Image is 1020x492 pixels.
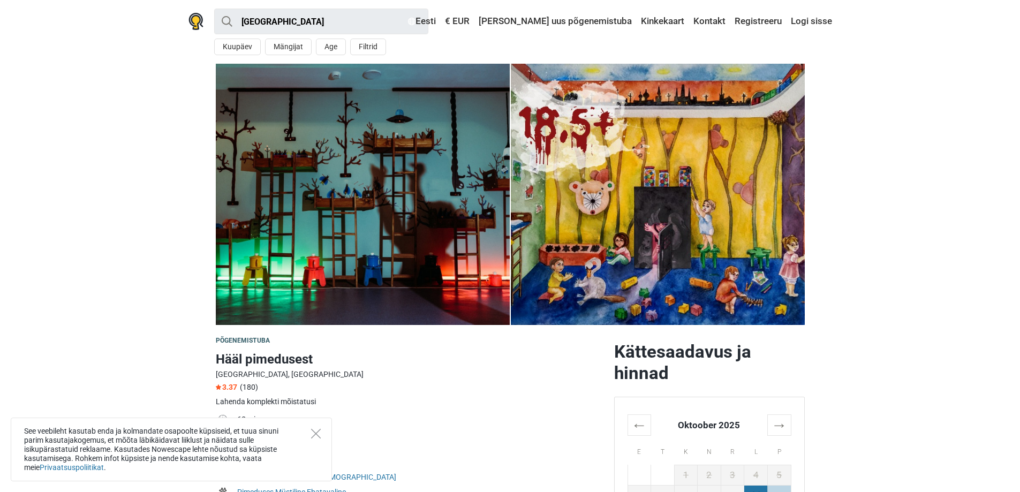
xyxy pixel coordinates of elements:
img: Star [216,384,221,390]
div: Lahenda komplekti mõistatusi [216,396,606,407]
td: 3 [721,465,744,485]
a: Logi sisse [788,12,832,31]
img: Hääl pimedusest photo 2 [511,64,805,325]
th: L [744,435,768,465]
th: T [651,435,675,465]
th: N [698,435,721,465]
a: Hääl pimedusest photo 1 [511,64,805,325]
a: Privaatsuspoliitikat [40,463,104,472]
th: P [767,435,791,465]
th: E [628,435,651,465]
img: Eesti [408,18,415,25]
th: K [674,435,698,465]
div: Väga hea: [237,460,606,472]
a: Registreeru [732,12,784,31]
a: € EUR [442,12,472,31]
td: 5 [767,465,791,485]
th: Oktoober 2025 [651,414,768,435]
a: [DEMOGRAPHIC_DATA] [318,473,396,481]
a: Kinkekaart [638,12,687,31]
img: Nowescape logo [188,13,203,30]
h2: Kättesaadavus ja hinnad [614,341,805,384]
button: Mängijat [265,39,312,55]
a: [PERSON_NAME] uus põgenemistuba [476,12,634,31]
td: 1 [674,465,698,485]
td: 4 [744,465,768,485]
img: Hääl pimedusest photo 1 [216,64,510,325]
button: Close [311,429,321,438]
th: ← [628,414,651,435]
span: Põgenemistuba [216,337,270,344]
button: Filtrid [350,39,386,55]
td: 2 - 7 mängijat [237,428,606,444]
a: Kontakt [691,12,728,31]
span: 3.37 [216,383,237,391]
td: , , [237,459,606,486]
button: Kuupäev [214,39,261,55]
td: 60 min [237,413,606,428]
td: 2 [698,465,721,485]
th: R [721,435,744,465]
input: proovi “Tallinn” [214,9,428,34]
span: (180) [240,383,258,391]
h1: Hääl pimedusest [216,350,606,369]
div: [GEOGRAPHIC_DATA], [GEOGRAPHIC_DATA] [216,369,606,380]
button: Age [316,39,346,55]
th: → [767,414,791,435]
div: See veebileht kasutab enda ja kolmandate osapoolte küpsiseid, et tuua sinuni parim kasutajakogemu... [11,418,332,481]
a: Eesti [405,12,439,31]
